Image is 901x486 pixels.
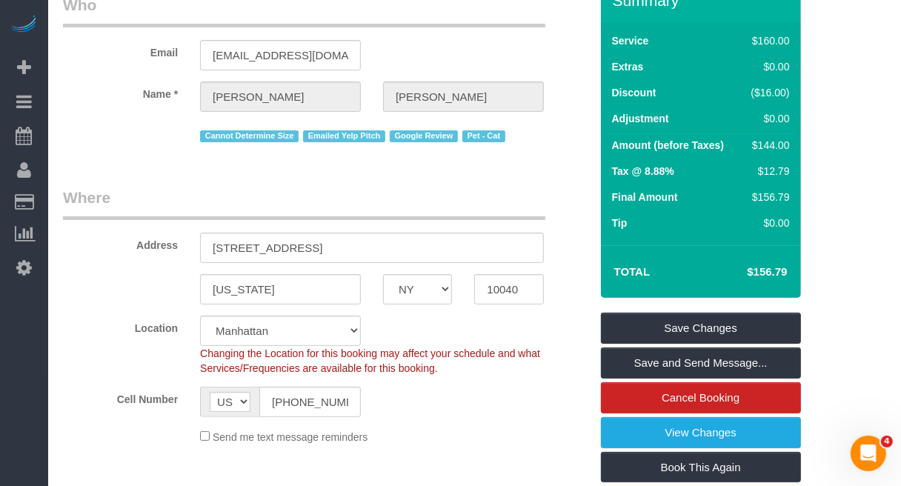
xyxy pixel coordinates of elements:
[745,85,790,100] div: ($16.00)
[745,190,790,204] div: $156.79
[702,266,787,279] h4: $156.79
[390,130,458,142] span: Google Review
[601,417,801,448] a: View Changes
[259,387,361,417] input: Cell Number
[52,387,189,407] label: Cell Number
[612,164,674,179] label: Tax @ 8.88%
[213,431,368,443] span: Send me text message reminders
[745,33,790,48] div: $160.00
[52,81,189,101] label: Name *
[601,382,801,413] a: Cancel Booking
[462,130,505,142] span: Pet - Cat
[200,130,299,142] span: Cannot Determine Size
[601,313,801,344] a: Save Changes
[745,59,790,74] div: $0.00
[612,138,724,153] label: Amount (before Taxes)
[200,40,361,70] input: Email
[612,111,669,126] label: Adjustment
[303,130,385,142] span: Emailed Yelp Pitch
[200,81,361,112] input: First Name
[52,316,189,336] label: Location
[881,436,893,447] span: 4
[601,452,801,483] a: Book This Again
[63,187,545,220] legend: Where
[9,15,39,36] img: Automaid Logo
[851,436,886,471] iframe: Intercom live chat
[745,138,790,153] div: $144.00
[383,81,544,112] input: Last Name
[745,216,790,230] div: $0.00
[612,216,628,230] label: Tip
[612,85,656,100] label: Discount
[745,111,790,126] div: $0.00
[612,190,678,204] label: Final Amount
[601,347,801,379] a: Save and Send Message...
[614,265,651,278] strong: Total
[200,347,540,374] span: Changing the Location for this booking may affect your schedule and what Services/Frequencies are...
[612,59,644,74] label: Extras
[52,233,189,253] label: Address
[612,33,649,48] label: Service
[745,164,790,179] div: $12.79
[200,274,361,304] input: City
[474,274,543,304] input: Zip Code
[52,40,189,60] label: Email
